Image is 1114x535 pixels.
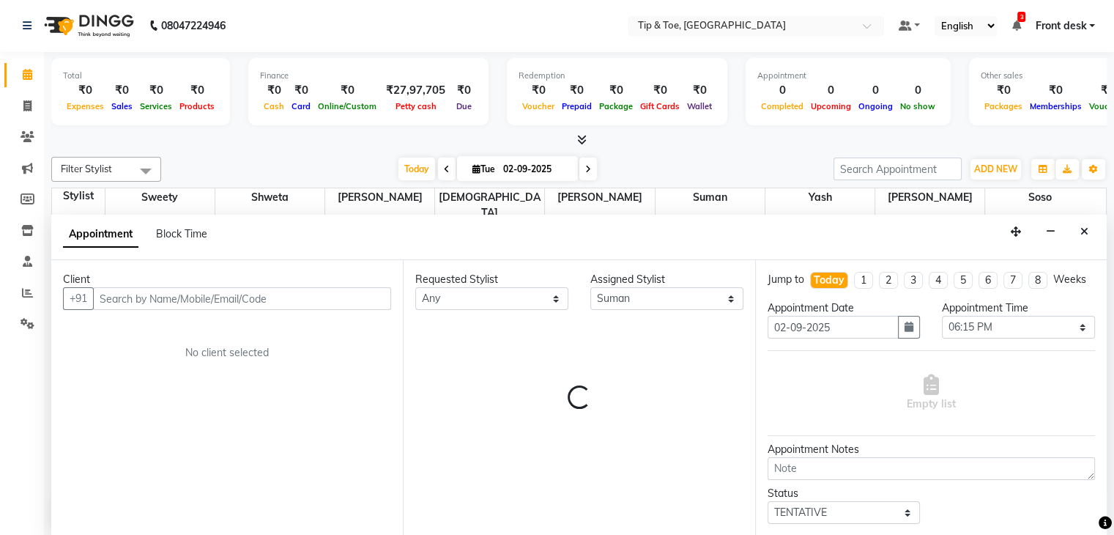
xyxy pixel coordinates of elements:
[392,101,440,111] span: Petty cash
[519,70,716,82] div: Redemption
[105,188,215,207] span: Sweety
[545,188,654,207] span: [PERSON_NAME]
[656,188,765,207] span: Suman
[1028,272,1047,289] li: 8
[63,221,138,248] span: Appointment
[981,101,1026,111] span: Packages
[1026,82,1085,99] div: ₹0
[98,345,356,361] div: No client selected
[757,82,807,99] div: 0
[981,82,1026,99] div: ₹0
[896,101,939,111] span: No show
[683,82,716,99] div: ₹0
[954,272,973,289] li: 5
[176,82,218,99] div: ₹0
[519,82,558,99] div: ₹0
[93,287,391,310] input: Search by Name/Mobile/Email/Code
[942,300,1095,316] div: Appointment Time
[765,188,875,207] span: Yash
[63,287,94,310] button: +91
[768,272,804,287] div: Jump to
[1035,18,1086,34] span: Front desk
[768,316,899,339] input: yyyy-mm-dd
[814,273,844,288] div: Today
[499,158,572,180] input: 2025-09-02
[108,101,136,111] span: Sales
[855,82,896,99] div: 0
[435,188,544,222] span: [DEMOGRAPHIC_DATA]
[37,5,138,46] img: logo
[979,272,998,289] li: 6
[260,70,477,82] div: Finance
[768,486,921,501] div: Status
[929,272,948,289] li: 4
[595,101,636,111] span: Package
[1017,12,1025,22] span: 3
[558,82,595,99] div: ₹0
[590,272,743,287] div: Assigned Stylist
[854,272,873,289] li: 1
[63,70,218,82] div: Total
[970,159,1021,180] button: ADD NEW
[288,82,314,99] div: ₹0
[398,158,435,180] span: Today
[156,227,207,240] span: Block Time
[61,163,112,174] span: Filter Stylist
[63,272,391,287] div: Client
[63,82,108,99] div: ₹0
[768,442,1095,457] div: Appointment Notes
[757,70,939,82] div: Appointment
[974,163,1017,174] span: ADD NEW
[904,272,923,289] li: 3
[415,272,568,287] div: Requested Stylist
[757,101,807,111] span: Completed
[260,101,288,111] span: Cash
[380,82,451,99] div: ₹27,97,705
[833,158,962,180] input: Search Appointment
[136,82,176,99] div: ₹0
[1074,221,1095,243] button: Close
[855,101,896,111] span: Ongoing
[288,101,314,111] span: Card
[807,101,855,111] span: Upcoming
[519,101,558,111] span: Voucher
[907,374,956,412] span: Empty list
[1011,19,1020,32] a: 3
[215,188,324,207] span: shweta
[1053,272,1086,287] div: Weeks
[469,163,499,174] span: Tue
[636,101,683,111] span: Gift Cards
[985,188,1095,207] span: soso
[325,188,434,207] span: [PERSON_NAME]
[768,300,921,316] div: Appointment Date
[52,188,105,204] div: Stylist
[896,82,939,99] div: 0
[314,82,380,99] div: ₹0
[879,272,898,289] li: 2
[451,82,477,99] div: ₹0
[875,188,984,207] span: [PERSON_NAME]
[63,101,108,111] span: Expenses
[260,82,288,99] div: ₹0
[683,101,716,111] span: Wallet
[136,101,176,111] span: Services
[108,82,136,99] div: ₹0
[453,101,475,111] span: Due
[314,101,380,111] span: Online/Custom
[595,82,636,99] div: ₹0
[1026,101,1085,111] span: Memberships
[161,5,226,46] b: 08047224946
[636,82,683,99] div: ₹0
[176,101,218,111] span: Products
[1003,272,1022,289] li: 7
[558,101,595,111] span: Prepaid
[807,82,855,99] div: 0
